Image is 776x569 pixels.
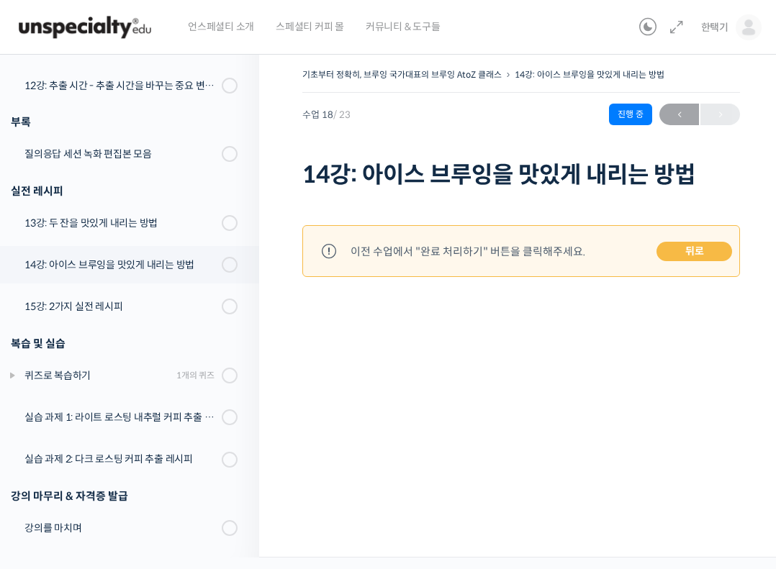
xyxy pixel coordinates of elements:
[11,334,238,353] div: 복습 및 실습
[24,215,217,231] div: 13강: 두 잔을 맛있게 내리는 방법
[609,104,652,125] div: 진행 중
[24,78,217,94] div: 12강: 추출 시간 - 추출 시간을 바꾸는 중요 변수 파헤치기
[176,368,215,382] div: 1개의 퀴즈
[11,112,238,132] div: 부록
[24,409,217,425] div: 실습 과제 1: 라이트 로스팅 내추럴 커피 추출 레시피
[701,21,728,34] span: 한택기
[186,450,276,486] a: 설정
[515,69,664,80] a: 14강: 아이스 브루잉을 맛있게 내리는 방법
[11,486,238,506] div: 강의 마무리 & 자격증 발급
[302,69,502,80] a: 기초부터 정확히, 브루잉 국가대표의 브루잉 AtoZ 클래스
[11,181,238,201] div: 실전 레시피
[302,110,351,119] span: 수업 18
[24,520,217,536] div: 강의를 마치며
[4,450,95,486] a: 홈
[24,146,217,162] div: 질의응답 세션 녹화 편집본 모음
[24,368,172,383] div: 퀴즈로 복습하기
[659,104,699,125] a: ←이전
[333,109,351,121] span: / 23
[351,242,585,261] div: 이전 수업에서 "완료 처리하기" 버튼을 클릭해주세요.
[659,105,699,124] span: ←
[24,451,217,467] div: 실습 과제 2: 다크 로스팅 커피 추출 레시피
[222,471,240,483] span: 설정
[45,471,54,483] span: 홈
[24,299,217,314] div: 15강: 2가지 실전 레시피
[657,242,732,262] a: 뒤로
[95,450,186,486] a: 대화
[24,257,217,273] div: 14강: 아이스 브루잉을 맛있게 내리는 방법
[132,472,149,483] span: 대화
[302,161,740,188] h1: 14강: 아이스 브루잉을 맛있게 내리는 방법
